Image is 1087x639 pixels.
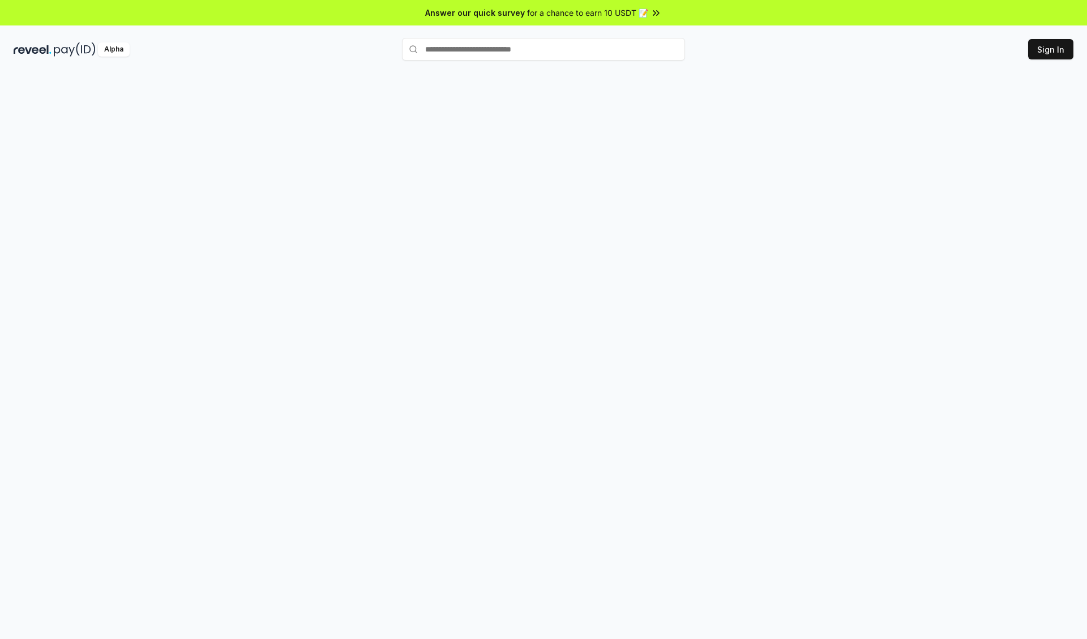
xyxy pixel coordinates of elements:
span: for a chance to earn 10 USDT 📝 [527,7,648,19]
img: pay_id [54,42,96,57]
div: Alpha [98,42,130,57]
button: Sign In [1028,39,1073,59]
img: reveel_dark [14,42,52,57]
span: Answer our quick survey [425,7,525,19]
